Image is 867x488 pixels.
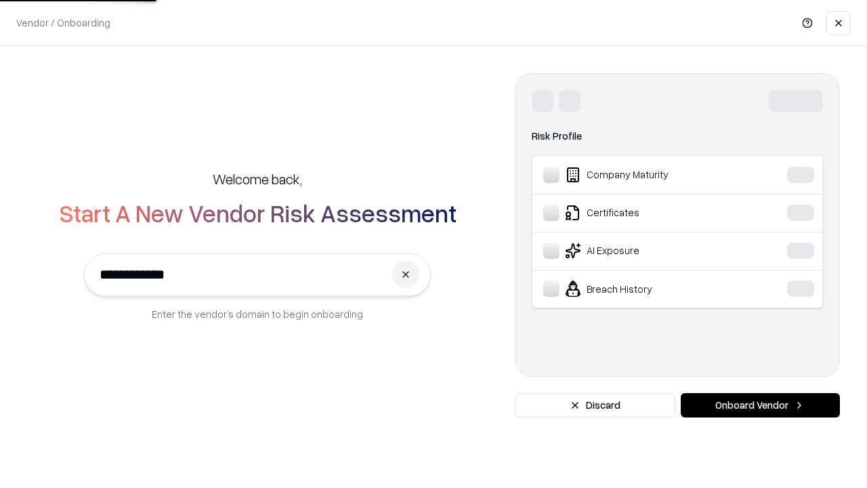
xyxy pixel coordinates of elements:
[543,205,746,221] div: Certificates
[16,16,110,30] p: Vendor / Onboarding
[152,307,363,321] p: Enter the vendor’s domain to begin onboarding
[543,281,746,297] div: Breach History
[681,393,840,418] button: Onboard Vendor
[543,167,746,183] div: Company Maturity
[532,128,823,144] div: Risk Profile
[515,393,675,418] button: Discard
[213,169,302,188] h5: Welcome back,
[543,243,746,259] div: AI Exposure
[59,199,457,226] h2: Start A New Vendor Risk Assessment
